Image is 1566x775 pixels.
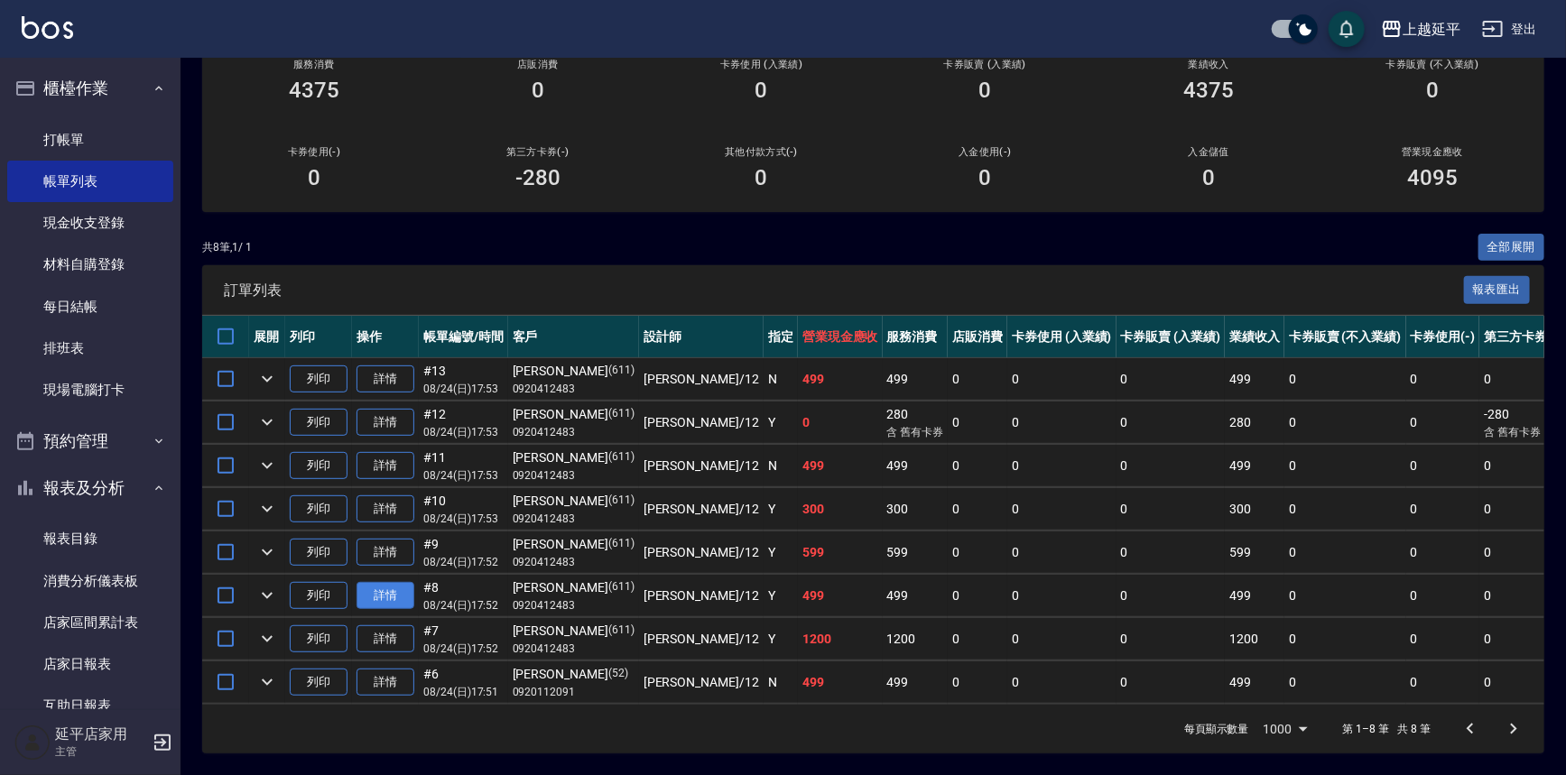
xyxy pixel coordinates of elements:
td: 1200 [798,618,883,660]
td: 499 [883,358,949,401]
td: N [764,445,798,487]
th: 操作 [352,316,419,358]
button: 列印 [290,625,347,653]
a: 現金收支登錄 [7,202,173,244]
td: [PERSON_NAME] /12 [639,445,764,487]
td: 0 [948,445,1007,487]
td: 0 [1007,445,1117,487]
a: 詳情 [357,625,414,653]
img: Logo [22,16,73,39]
th: 服務消費 [883,316,949,358]
h2: 入金使用(-) [894,146,1075,158]
p: 0920412483 [513,511,635,527]
td: 0 [1117,618,1226,660]
td: 0 [798,401,883,444]
td: 499 [1225,661,1284,704]
td: 499 [798,445,883,487]
th: 卡券使用(-) [1406,316,1480,358]
td: [PERSON_NAME] /12 [639,575,764,617]
td: 0 [1406,401,1480,444]
h3: 0 [978,78,991,103]
p: (611) [608,535,635,554]
button: 列印 [290,452,347,480]
td: 0 [1479,445,1566,487]
td: 0 [1117,661,1226,704]
td: 0 [1117,445,1226,487]
p: (611) [608,622,635,641]
td: 0 [1007,531,1117,574]
h2: 卡券使用(-) [224,146,404,158]
p: 每頁顯示數量 [1184,721,1249,737]
h3: 服務消費 [224,59,404,70]
td: Y [764,488,798,531]
td: 280 [883,401,949,444]
button: expand row [254,539,281,566]
td: #13 [419,358,508,401]
button: 櫃檯作業 [7,65,173,112]
td: 499 [883,661,949,704]
th: 列印 [285,316,352,358]
td: 499 [883,575,949,617]
p: 08/24 (日) 17:53 [423,511,504,527]
a: 店家日報表 [7,643,173,685]
td: 0 [1284,575,1405,617]
h2: 店販消費 [448,59,628,70]
p: 0920412483 [513,381,635,397]
td: Y [764,401,798,444]
a: 店家區間累計表 [7,602,173,643]
td: 0 [1479,358,1566,401]
button: 登出 [1475,13,1544,46]
a: 詳情 [357,539,414,567]
td: Y [764,575,798,617]
td: 300 [1225,488,1284,531]
td: 599 [1225,531,1284,574]
a: 帳單列表 [7,161,173,202]
p: (52) [608,665,628,684]
h2: 卡券販賣 (不入業績) [1342,59,1523,70]
p: 含 舊有卡券 [887,424,944,440]
h2: 卡券使用 (入業績) [672,59,852,70]
th: 第三方卡券(-) [1479,316,1566,358]
p: (611) [608,578,635,597]
td: 0 [1007,488,1117,531]
td: #12 [419,401,508,444]
td: 0 [1479,575,1566,617]
td: #11 [419,445,508,487]
td: 0 [1406,488,1480,531]
td: 0 [948,575,1007,617]
p: 08/24 (日) 17:52 [423,597,504,614]
td: 0 [1007,401,1117,444]
td: 0 [1117,531,1226,574]
button: save [1329,11,1365,47]
td: 0 [1406,618,1480,660]
a: 詳情 [357,365,414,393]
p: 0920412483 [513,641,635,657]
td: 0 [1284,488,1405,531]
td: 0 [1284,445,1405,487]
td: -280 [1479,401,1566,444]
p: 0920412483 [513,597,635,614]
button: 全部展開 [1478,234,1545,262]
td: [PERSON_NAME] /12 [639,531,764,574]
button: expand row [254,365,281,392]
td: 0 [1117,488,1226,531]
button: 列印 [290,365,347,393]
button: expand row [254,625,281,652]
button: 列印 [290,495,347,523]
td: 0 [1117,575,1226,617]
th: 客戶 [508,316,639,358]
th: 卡券使用 (入業績) [1007,316,1117,358]
td: 300 [883,488,949,531]
td: 0 [1284,618,1405,660]
td: Y [764,618,798,660]
p: 0920112091 [513,684,635,700]
div: [PERSON_NAME] [513,578,635,597]
h3: -280 [515,165,561,190]
td: [PERSON_NAME] /12 [639,661,764,704]
h3: 4095 [1407,165,1458,190]
div: [PERSON_NAME] [513,362,635,381]
td: 280 [1225,401,1284,444]
td: [PERSON_NAME] /12 [639,358,764,401]
td: 599 [798,531,883,574]
td: 499 [798,575,883,617]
